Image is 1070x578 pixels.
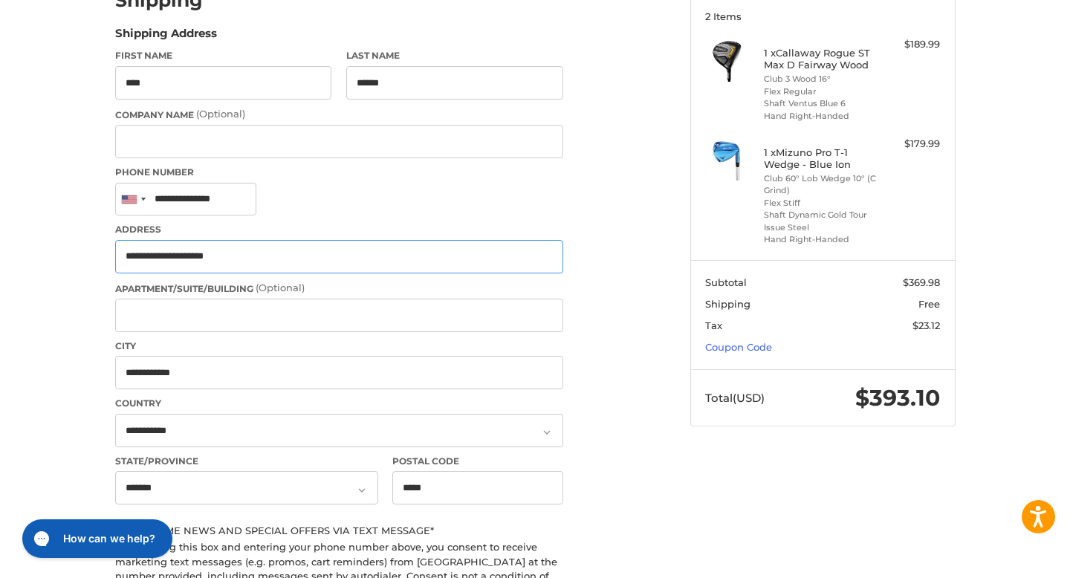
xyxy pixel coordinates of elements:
[764,197,878,210] li: Flex Stiff
[903,276,940,288] span: $369.98
[115,525,563,536] label: Send me news and special offers via text message*
[115,281,563,296] label: Apartment/Suite/Building
[115,455,378,468] label: State/Province
[116,184,150,215] div: United States: +1
[764,110,878,123] li: Hand Right-Handed
[705,276,747,288] span: Subtotal
[705,319,722,331] span: Tax
[764,233,878,246] li: Hand Right-Handed
[881,137,940,152] div: $179.99
[115,166,563,179] label: Phone Number
[764,172,878,197] li: Club 60° Lob Wedge 10° (C Grind)
[115,49,332,62] label: First Name
[912,319,940,331] span: $23.12
[196,108,245,120] small: (Optional)
[115,340,563,353] label: City
[705,10,940,22] h3: 2 Items
[855,384,940,412] span: $393.10
[115,397,563,410] label: Country
[705,341,772,353] a: Coupon Code
[115,25,217,49] legend: Shipping Address
[764,85,878,98] li: Flex Regular
[764,73,878,85] li: Club 3 Wood 16°
[256,282,305,293] small: (Optional)
[392,455,563,468] label: Postal Code
[764,97,878,110] li: Shaft Ventus Blue 6
[918,298,940,310] span: Free
[115,223,563,236] label: Address
[15,514,177,563] iframe: Gorgias live chat messenger
[764,47,878,71] h4: 1 x Callaway Rogue ST Max D Fairway Wood
[705,391,765,405] span: Total (USD)
[764,209,878,233] li: Shaft Dynamic Gold Tour Issue Steel
[947,538,1070,578] iframe: Google Customer Reviews
[881,37,940,52] div: $189.99
[764,146,878,171] h4: 1 x Mizuno Pro T-1 Wedge - Blue Ion
[705,298,750,310] span: Shipping
[346,49,563,62] label: Last Name
[115,107,563,122] label: Company Name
